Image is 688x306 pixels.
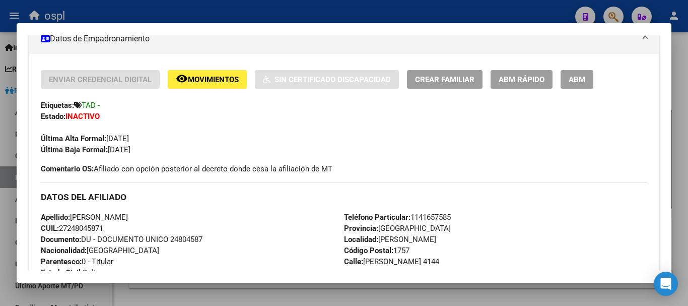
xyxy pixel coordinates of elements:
span: [PERSON_NAME] 4144 [344,257,439,266]
span: [PERSON_NAME] [41,213,128,222]
span: TAD - [82,101,100,110]
span: ABM Rápido [499,75,544,84]
strong: Calle: [344,257,363,266]
strong: Última Baja Formal: [41,145,108,154]
div: Open Intercom Messenger [654,272,678,296]
button: Movimientos [168,70,247,89]
strong: Provincia: [344,224,378,233]
span: [GEOGRAPHIC_DATA] [41,246,159,255]
span: [GEOGRAPHIC_DATA] [344,224,451,233]
button: Crear Familiar [407,70,483,89]
span: [DATE] [41,145,130,154]
span: Soltero [41,268,107,277]
strong: Teléfono Particular: [344,213,410,222]
span: [PERSON_NAME] [344,235,436,244]
strong: INACTIVO [65,112,100,121]
h3: DATOS DEL AFILIADO [41,192,647,203]
button: ABM [561,70,593,89]
mat-icon: remove_red_eye [176,73,188,85]
mat-panel-title: Datos de Empadronamiento [41,33,635,45]
span: DU - DOCUMENTO UNICO 24804587 [41,235,202,244]
strong: Parentesco: [41,257,82,266]
strong: Comentario OS: [41,164,94,173]
button: Sin Certificado Discapacidad [255,70,399,89]
button: ABM Rápido [491,70,553,89]
span: 0 - Titular [41,257,113,266]
strong: Estado: [41,112,65,121]
span: Movimientos [188,75,239,84]
strong: Etiquetas: [41,101,74,110]
button: Enviar Credencial Digital [41,70,160,89]
span: [DATE] [41,134,129,143]
span: Afiliado con opción posterior al decreto donde cesa la afiliación de MT [41,163,332,174]
span: ABM [569,75,585,84]
strong: Última Alta Formal: [41,134,106,143]
strong: Documento: [41,235,81,244]
strong: Código Postal: [344,246,393,255]
span: Crear Familiar [415,75,474,84]
strong: Estado Civil: [41,268,83,277]
span: 27248045871 [41,224,103,233]
strong: Nacionalidad: [41,246,87,255]
strong: Localidad: [344,235,378,244]
span: 1141657585 [344,213,451,222]
strong: CUIL: [41,224,59,233]
span: 1757 [344,246,409,255]
span: Sin Certificado Discapacidad [274,75,391,84]
mat-expansion-panel-header: Datos de Empadronamiento [29,24,659,54]
strong: Apellido: [41,213,70,222]
span: Enviar Credencial Digital [49,75,152,84]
